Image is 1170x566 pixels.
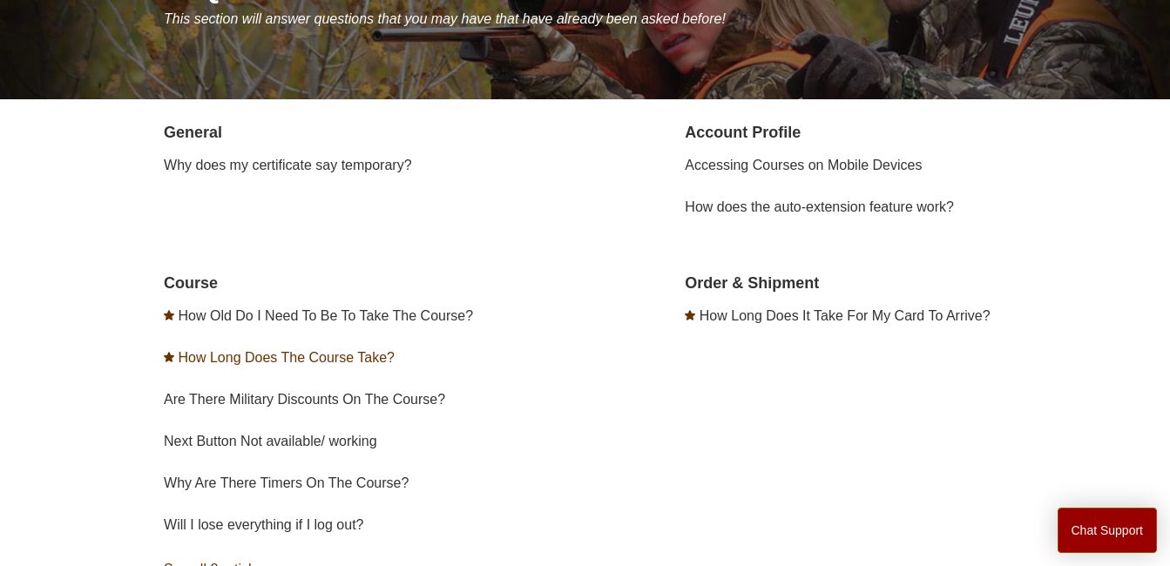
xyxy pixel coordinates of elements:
a: How Old Do I Need To Be To Take The Course? [178,308,473,323]
a: Order & Shipment [685,274,819,292]
a: Account Profile [685,124,801,141]
button: Chat Support [1058,508,1158,553]
a: Accessing Courses on Mobile Devices [685,158,922,172]
a: How Long Does The Course Take? [178,350,394,365]
a: Why Are There Timers On The Course? [164,475,409,490]
p: This section will answer questions that you may have that have already been asked before! [164,9,1112,30]
svg: Promoted article [164,352,174,362]
a: How Long Does It Take For My Card To Arrive? [700,308,991,323]
a: Course [164,274,218,292]
svg: Promoted article [164,310,174,320]
a: General [164,124,222,141]
svg: Promoted article [685,310,695,320]
a: How does the auto-extension feature work? [685,199,954,214]
a: Why does my certificate say temporary? [164,158,412,172]
a: Will I lose everything if I log out? [164,517,363,532]
a: Are There Military Discounts On The Course? [164,392,445,407]
a: Next Button Not available/ working [164,434,377,448]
